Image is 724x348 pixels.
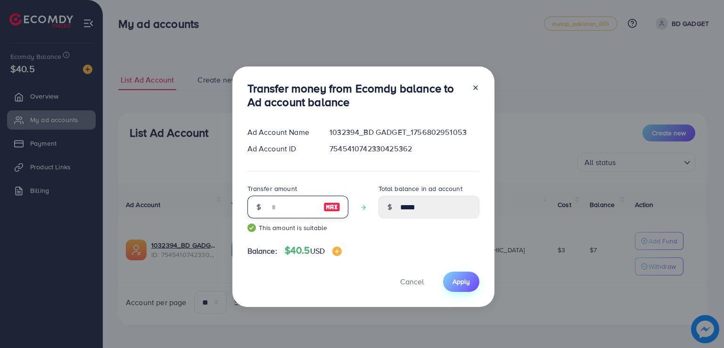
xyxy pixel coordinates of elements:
label: Transfer amount [247,184,297,193]
div: Ad Account ID [240,143,322,154]
img: guide [247,224,256,232]
button: Cancel [388,272,436,292]
div: 7545410742330425362 [322,143,486,154]
span: USD [310,246,325,256]
span: Apply [452,277,470,286]
span: Cancel [400,276,424,287]
img: image [323,201,340,213]
label: Total balance in ad account [378,184,462,193]
button: Apply [443,272,479,292]
img: image [332,247,342,256]
h3: Transfer money from Ecomdy balance to Ad account balance [247,82,464,109]
h4: $40.5 [285,245,342,257]
div: Ad Account Name [240,127,322,138]
div: 1032394_BD GADGET_1756802951053 [322,127,486,138]
span: Balance: [247,246,277,257]
small: This amount is suitable [247,223,348,232]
